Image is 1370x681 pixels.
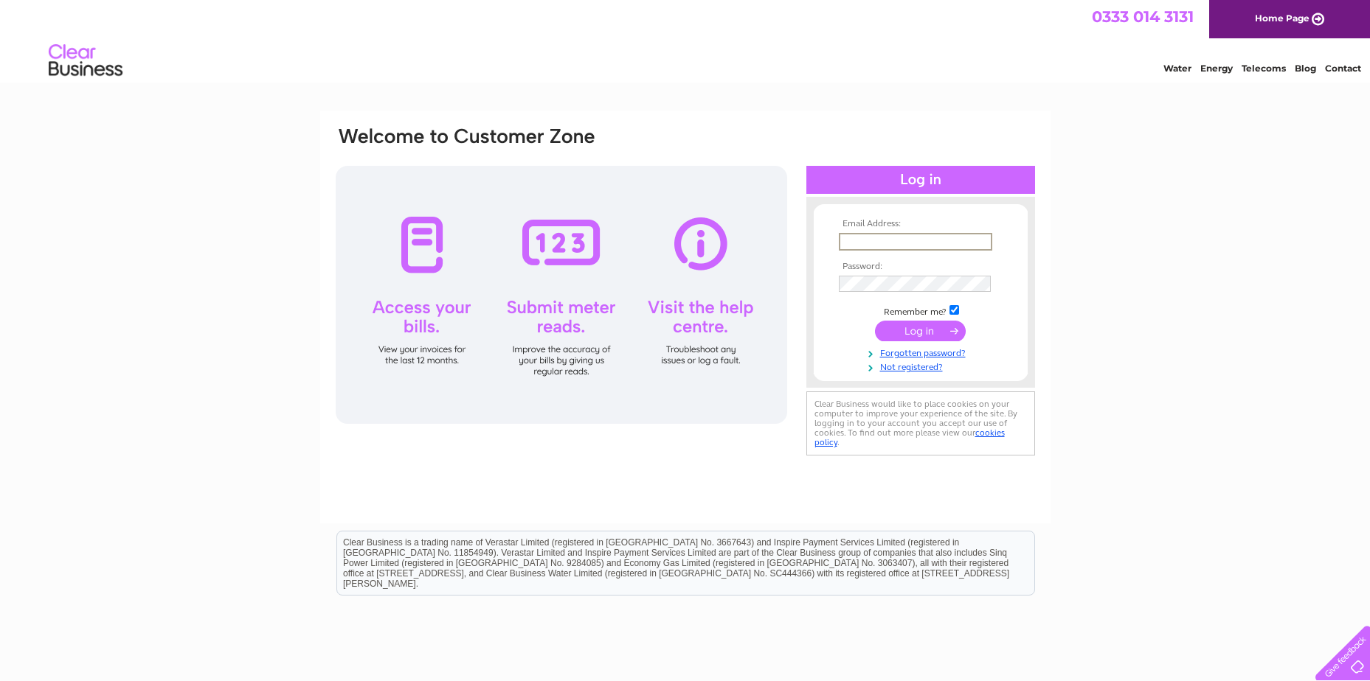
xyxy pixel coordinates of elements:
[1242,63,1286,74] a: Telecoms
[814,427,1005,447] a: cookies policy
[1325,63,1361,74] a: Contact
[839,345,1006,359] a: Forgotten password?
[875,321,966,341] input: Submit
[48,38,123,83] img: logo.png
[839,359,1006,373] a: Not registered?
[835,219,1006,229] th: Email Address:
[835,303,1006,318] td: Remember me?
[1200,63,1233,74] a: Energy
[1092,7,1194,26] a: 0333 014 3131
[337,8,1034,71] div: Clear Business is a trading name of Verastar Limited (registered in [GEOGRAPHIC_DATA] No. 3667643...
[806,391,1035,455] div: Clear Business would like to place cookies on your computer to improve your experience of the sit...
[1163,63,1191,74] a: Water
[835,262,1006,272] th: Password:
[1295,63,1316,74] a: Blog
